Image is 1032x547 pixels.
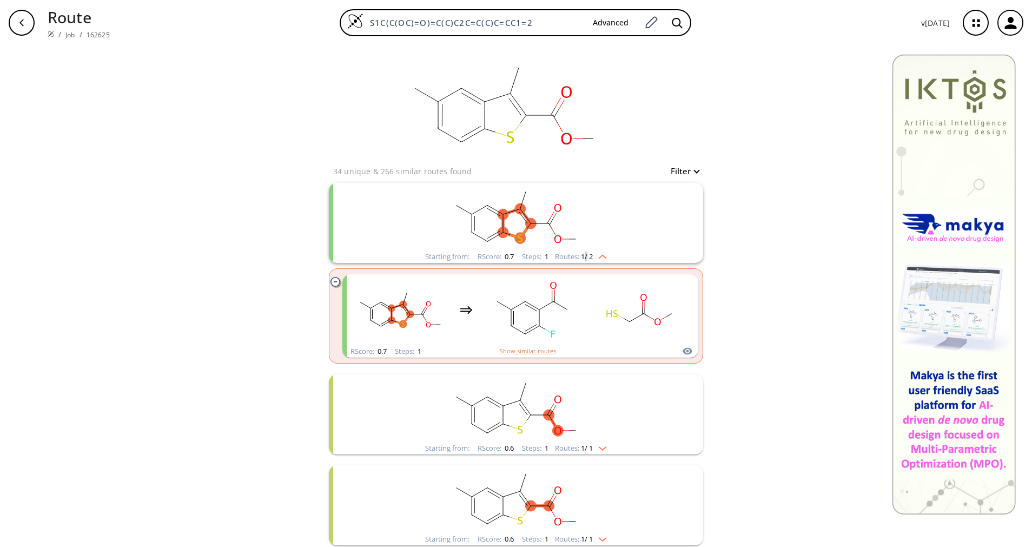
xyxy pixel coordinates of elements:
div: RScore : [478,536,514,543]
div: Steps : [395,348,421,355]
div: Routes: [555,253,607,260]
span: 1 / 1 [581,536,593,543]
div: RScore : [478,253,514,260]
span: 1 [543,443,548,453]
svg: COC(=O)c1sc2ccc(C)cc2c1C [352,276,449,344]
p: 34 unique & 266 similar routes found [333,166,472,177]
div: Routes: [555,536,607,543]
svg: CC(=O)c1cc(C)ccc1F [484,276,581,344]
button: Show similar routes [500,346,556,356]
input: Enter SMILES [363,17,584,28]
div: RScore : [478,445,514,452]
img: Spaya logo [48,31,54,37]
span: 1 [543,534,548,544]
span: 0.6 [503,443,514,453]
a: 162625 [87,30,110,39]
li: / [58,29,61,40]
span: 1 / 2 [581,253,593,260]
img: Down [593,442,607,451]
p: v [DATE] [921,17,950,29]
a: Job [65,30,75,39]
li: / [80,29,82,40]
div: Starting from: [425,445,469,452]
img: Down [593,533,607,542]
p: Route [48,5,110,29]
img: Banner [892,54,1016,515]
img: Logo Spaya [347,13,363,29]
div: Routes: [555,445,607,452]
div: RScore : [350,348,387,355]
div: Steps : [522,253,548,260]
svg: COC(=O)c1sc2ccc(C)cc2c1C [375,183,657,251]
svg: S1C(C(OC)=O)=C(C)C2C=C(C)C=CC1=2 [396,45,612,164]
svg: COC(=O)CS [592,276,689,344]
span: 1 [416,346,421,356]
span: 0.6 [503,534,514,544]
svg: COC(=O)c1sc2ccc(C)cc2c1C [375,374,657,442]
div: Steps : [522,445,548,452]
button: Advanced [584,13,637,33]
div: Starting from: [425,536,469,543]
div: Starting from: [425,253,469,260]
svg: COC(=O)c1sc2ccc(C)cc2c1C [375,465,657,533]
span: 1 / 1 [581,445,593,452]
img: Up [593,251,607,259]
button: Filter [664,167,699,175]
span: 0.7 [376,346,387,356]
span: 1 [543,252,548,261]
span: 0.7 [503,252,514,261]
div: Steps : [522,536,548,543]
